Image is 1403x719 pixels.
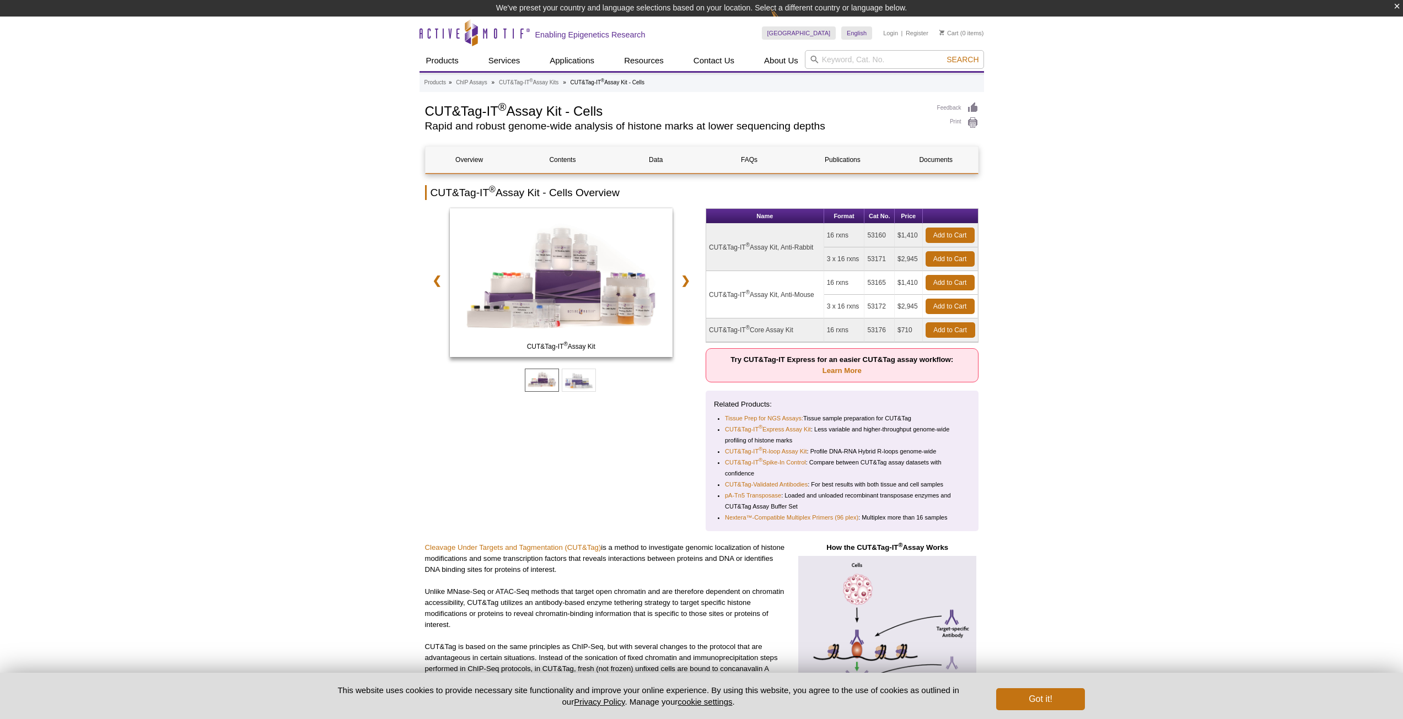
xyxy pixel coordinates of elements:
[926,251,975,267] a: Add to Cart
[498,101,507,113] sup: ®
[939,29,959,37] a: Cart
[450,208,673,357] img: CUT&Tag-IT Assay Kit
[678,697,732,706] button: cookie settings
[824,209,865,224] th: Format
[895,247,923,271] td: $2,945
[759,447,762,452] sup: ®
[883,29,898,37] a: Login
[425,121,926,131] h2: Rapid and robust genome-wide analysis of histone marks at lower sequencing depths
[841,26,872,40] a: English
[926,322,975,338] a: Add to Cart
[674,268,697,293] a: ❯
[939,26,984,40] li: (0 items)
[725,479,808,490] a: CUT&Tag-Validated Antibodies
[425,641,788,707] p: CUT&Tag is based on the same principles as ChIP-Seq, but with several changes to the protocol tha...
[452,341,670,352] span: CUT&Tag-IT Assay Kit
[895,318,923,342] td: $710
[725,457,806,468] a: CUT&Tag-IT®Spike-In Control
[424,78,446,88] a: Products
[864,209,895,224] th: Cat No.
[725,446,807,457] a: CUT&Tag-IT®R-loop Assay Kit
[714,399,970,410] p: Related Products:
[937,102,979,114] a: Feedback
[895,271,923,295] td: $1,410
[563,341,567,347] sup: ®
[730,355,953,375] strong: Try CUT&Tag-IT Express for an easier CUT&Tag assay workflow:
[746,242,750,248] sup: ®
[563,79,566,85] li: »
[425,268,449,293] a: ❮
[805,50,984,69] input: Keyword, Cat. No.
[824,295,865,318] td: 3 x 16 rxns
[937,117,979,129] a: Print
[901,26,903,40] li: |
[746,289,750,295] sup: ®
[725,512,961,523] li: : Multiplex more than 16 samples
[725,424,961,446] li: : Less variable and higher-throughput genome-wide profiling of histone marks
[725,413,961,424] li: Tissue sample preparation for CUT&Tag
[425,542,788,575] p: is a method to investigate genomic localization of histone modifications and some transcription f...
[906,29,928,37] a: Register
[943,55,982,64] button: Search
[425,543,601,552] a: Cleavage Under Targets and Tagmentation (CUT&Tag)
[725,413,803,424] a: Tissue Prep for NGS Assays:
[725,424,811,435] a: CUT&Tag-IT®Express Assay Kit
[482,50,527,71] a: Services
[725,490,781,501] a: pA-Tn5 Transposase
[449,79,452,85] li: »
[725,512,858,523] a: Nextera™-Compatible Multiplex Primers (96 plex)
[706,271,824,318] td: CUT&Tag-IT Assay Kit, Anti-Mouse
[601,78,604,83] sup: ®
[425,586,788,630] p: Unlike MNase-Seq or ATAC-Seq methods that target open chromatin and are therefore dependent on ch...
[456,78,487,88] a: ChIP Assays
[939,30,944,35] img: Your Cart
[759,425,762,430] sup: ®
[492,79,495,85] li: »
[519,147,606,173] a: Contents
[926,275,975,290] a: Add to Cart
[864,271,895,295] td: 53165
[530,78,533,83] sup: ®
[725,490,961,512] li: : Loaded and unloaded recombinant transposase enzymes and CUT&Tag Assay Buffer Set
[420,50,465,71] a: Products
[892,147,980,173] a: Documents
[725,457,961,479] li: : Compare between CUT&Tag assay datasets with confidence
[947,55,979,64] span: Search
[864,295,895,318] td: 53172
[759,458,762,463] sup: ®
[757,50,805,71] a: About Us
[824,224,865,247] td: 16 rxns
[898,542,902,548] sup: ®
[895,209,923,224] th: Price
[824,271,865,295] td: 16 rxns
[425,185,979,200] h2: CUT&Tag-IT Assay Kit - Cells Overview
[771,8,800,34] img: Change Here
[425,102,926,118] h1: CUT&Tag-IT Assay Kit - Cells
[706,209,824,224] th: Name
[617,50,670,71] a: Resources
[824,318,865,342] td: 16 rxns
[799,147,886,173] a: Publications
[543,50,601,71] a: Applications
[725,446,961,457] li: : Profile DNA-RNA Hybrid R-loops genome-wide
[926,228,975,243] a: Add to Cart
[570,79,644,85] li: CUT&Tag-IT Assay Kit - Cells
[864,224,895,247] td: 53160
[705,147,793,173] a: FAQs
[612,147,700,173] a: Data
[895,224,923,247] td: $1,410
[706,318,824,342] td: CUT&Tag-IT Core Assay Kit
[535,30,646,40] h2: Enabling Epigenetics Research
[864,247,895,271] td: 53171
[725,479,961,490] li: : For best results with both tissue and cell samples
[499,78,558,88] a: CUT&Tag-IT®Assay Kits
[823,366,862,375] a: Learn More
[319,684,979,707] p: This website uses cookies to provide necessary site functionality and improve your online experie...
[895,295,923,318] td: $2,945
[574,697,625,706] a: Privacy Policy
[687,50,741,71] a: Contact Us
[824,247,865,271] td: 3 x 16 rxns
[450,208,673,360] a: CUT&Tag-IT Assay Kit
[996,688,1084,710] button: Got it!
[706,224,824,271] td: CUT&Tag-IT Assay Kit, Anti-Rabbit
